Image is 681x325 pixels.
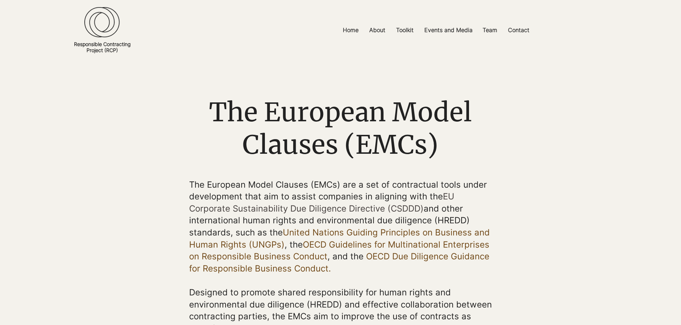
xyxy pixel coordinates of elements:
a: Contact [503,22,535,38]
a: Toolkit [391,22,419,38]
p: Home [339,22,362,38]
a: Team [477,22,503,38]
a: Responsible ContractingProject (RCP) [74,41,130,53]
a: OECD Due Diligence Guidance for Responsible Business Conduct. [189,251,489,274]
span: The European Model Clauses (EMCs) are a set of contractual tools under development that aim to as... [189,179,487,238]
span: The European Model Clauses (EMCs) [209,96,472,161]
p: Contact [504,22,533,38]
p: he , the , and the [189,179,493,275]
a: OECD Guidelines for Multinational Enterprises on Responsible Business Conduct [189,239,489,262]
nav: Site [255,22,617,38]
p: Events and Media [421,22,476,38]
a: Home [337,22,364,38]
a: United Nations Guiding Principles on Business and Human Rights (UNGPs) [189,227,490,250]
p: Team [479,22,501,38]
p: Toolkit [393,22,417,38]
a: EU Corporate Sustainability Due Diligence Directive (CSDDD) [189,191,454,214]
a: Events and Media [419,22,477,38]
a: About [364,22,391,38]
p: About [366,22,389,38]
